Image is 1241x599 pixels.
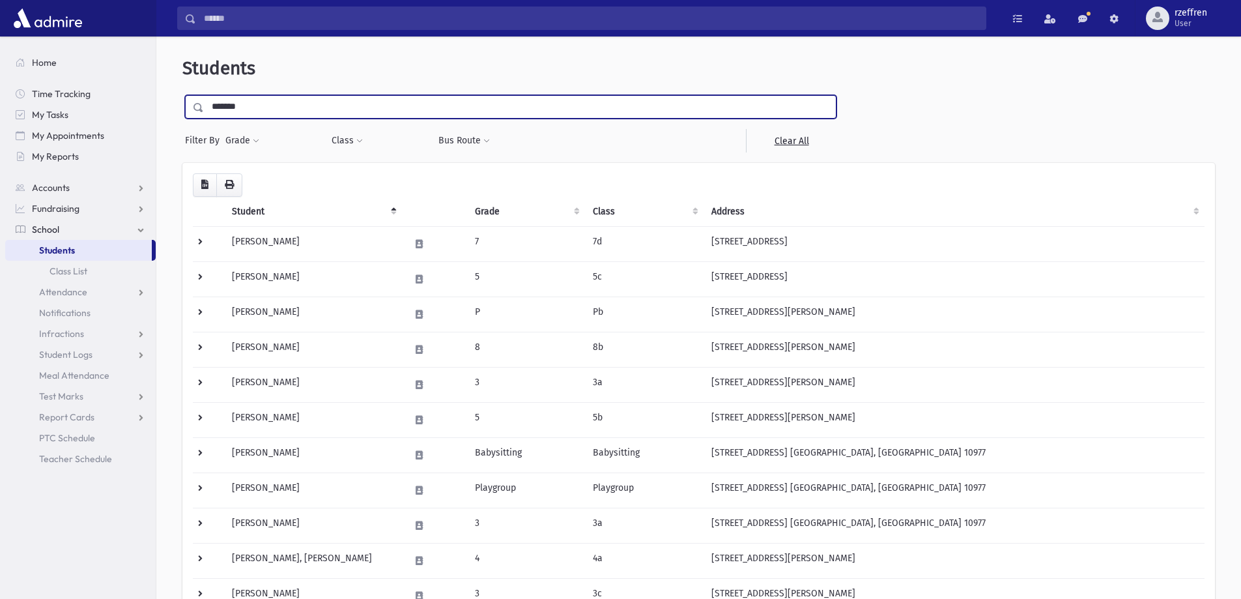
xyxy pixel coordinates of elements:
[5,344,156,365] a: Student Logs
[704,508,1205,543] td: [STREET_ADDRESS] [GEOGRAPHIC_DATA], [GEOGRAPHIC_DATA] 10977
[224,473,402,508] td: [PERSON_NAME]
[224,261,402,297] td: [PERSON_NAME]
[746,129,836,153] a: Clear All
[39,370,109,381] span: Meal Attendance
[704,226,1205,261] td: [STREET_ADDRESS]
[5,125,156,146] a: My Appointments
[467,261,585,297] td: 5
[704,367,1205,402] td: [STREET_ADDRESS][PERSON_NAME]
[32,88,91,100] span: Time Tracking
[39,390,83,402] span: Test Marks
[32,130,104,141] span: My Appointments
[224,508,402,543] td: [PERSON_NAME]
[39,453,112,465] span: Teacher Schedule
[704,543,1205,578] td: [STREET_ADDRESS][PERSON_NAME]
[467,197,585,227] th: Grade: activate to sort column ascending
[5,407,156,428] a: Report Cards
[467,543,585,578] td: 4
[1175,18,1207,29] span: User
[704,402,1205,437] td: [STREET_ADDRESS][PERSON_NAME]
[32,109,68,121] span: My Tasks
[32,151,79,162] span: My Reports
[5,302,156,323] a: Notifications
[704,261,1205,297] td: [STREET_ADDRESS]
[39,432,95,444] span: PTC Schedule
[5,386,156,407] a: Test Marks
[704,473,1205,508] td: [STREET_ADDRESS] [GEOGRAPHIC_DATA], [GEOGRAPHIC_DATA] 10977
[5,219,156,240] a: School
[5,240,152,261] a: Students
[39,244,75,256] span: Students
[224,332,402,367] td: [PERSON_NAME]
[32,224,59,235] span: School
[585,226,703,261] td: 7d
[467,437,585,473] td: Babysitting
[5,365,156,386] a: Meal Attendance
[585,332,703,367] td: 8b
[467,297,585,332] td: P
[39,411,94,423] span: Report Cards
[224,437,402,473] td: [PERSON_NAME]
[39,349,93,360] span: Student Logs
[5,83,156,104] a: Time Tracking
[225,129,260,153] button: Grade
[196,7,986,30] input: Search
[5,146,156,167] a: My Reports
[5,448,156,469] a: Teacher Schedule
[5,52,156,73] a: Home
[467,473,585,508] td: Playgroup
[467,402,585,437] td: 5
[5,198,156,219] a: Fundraising
[585,261,703,297] td: 5c
[5,261,156,282] a: Class List
[32,57,57,68] span: Home
[5,428,156,448] a: PTC Schedule
[193,173,217,197] button: CSV
[331,129,364,153] button: Class
[438,129,491,153] button: Bus Route
[32,203,79,214] span: Fundraising
[467,226,585,261] td: 7
[224,226,402,261] td: [PERSON_NAME]
[10,5,85,31] img: AdmirePro
[224,402,402,437] td: [PERSON_NAME]
[216,173,242,197] button: Print
[5,323,156,344] a: Infractions
[39,286,87,298] span: Attendance
[39,328,84,340] span: Infractions
[467,332,585,367] td: 8
[585,508,703,543] td: 3a
[32,182,70,194] span: Accounts
[224,543,402,578] td: [PERSON_NAME], [PERSON_NAME]
[704,197,1205,227] th: Address: activate to sort column ascending
[1175,8,1207,18] span: rzeffren
[585,437,703,473] td: Babysitting
[585,473,703,508] td: Playgroup
[585,543,703,578] td: 4a
[5,104,156,125] a: My Tasks
[5,282,156,302] a: Attendance
[224,367,402,402] td: [PERSON_NAME]
[467,367,585,402] td: 3
[704,297,1205,332] td: [STREET_ADDRESS][PERSON_NAME]
[224,297,402,332] td: [PERSON_NAME]
[185,134,225,147] span: Filter By
[704,332,1205,367] td: [STREET_ADDRESS][PERSON_NAME]
[585,367,703,402] td: 3a
[467,508,585,543] td: 3
[585,297,703,332] td: Pb
[704,437,1205,473] td: [STREET_ADDRESS] [GEOGRAPHIC_DATA], [GEOGRAPHIC_DATA] 10977
[585,402,703,437] td: 5b
[5,177,156,198] a: Accounts
[182,57,255,79] span: Students
[224,197,402,227] th: Student: activate to sort column descending
[585,197,703,227] th: Class: activate to sort column ascending
[39,307,91,319] span: Notifications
